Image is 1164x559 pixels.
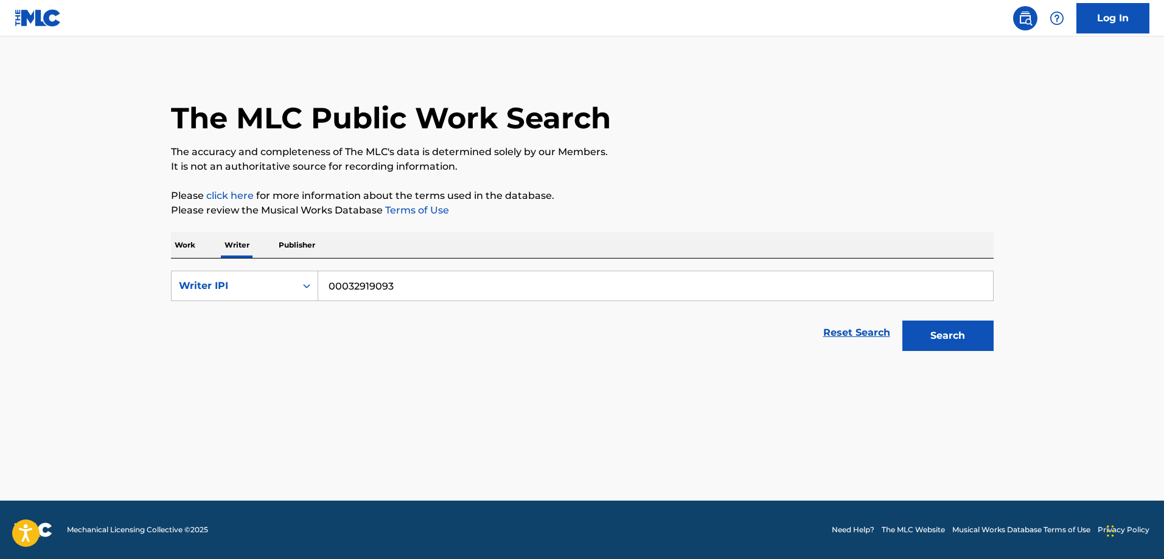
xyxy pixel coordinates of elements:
iframe: Chat Widget [1103,501,1164,559]
p: Work [171,232,199,258]
img: logo [15,523,52,537]
a: Reset Search [817,319,896,346]
form: Search Form [171,271,994,357]
a: The MLC Website [882,524,945,535]
p: Please for more information about the terms used in the database. [171,189,994,203]
a: Musical Works Database Terms of Use [952,524,1090,535]
a: Need Help? [832,524,874,535]
p: It is not an authoritative source for recording information. [171,159,994,174]
span: Mechanical Licensing Collective © 2025 [67,524,208,535]
h1: The MLC Public Work Search [171,100,611,136]
p: Publisher [275,232,319,258]
button: Search [902,321,994,351]
img: search [1018,11,1033,26]
p: Writer [221,232,253,258]
img: help [1050,11,1064,26]
a: Public Search [1013,6,1037,30]
img: MLC Logo [15,9,61,27]
a: Terms of Use [383,204,449,216]
div: Drag [1107,513,1114,549]
a: Log In [1076,3,1149,33]
div: Writer IPI [179,279,288,293]
a: Privacy Policy [1098,524,1149,535]
p: The accuracy and completeness of The MLC's data is determined solely by our Members. [171,145,994,159]
a: click here [206,190,254,201]
div: Help [1045,6,1069,30]
p: Please review the Musical Works Database [171,203,994,218]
